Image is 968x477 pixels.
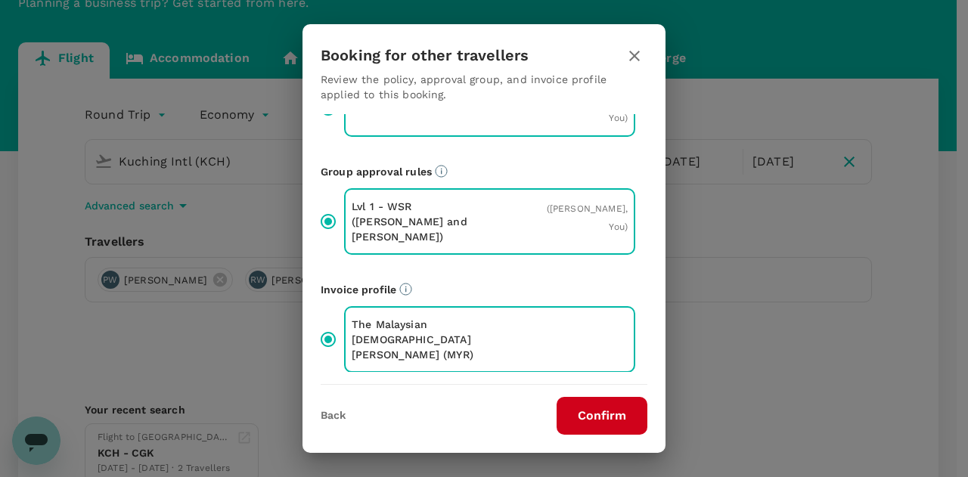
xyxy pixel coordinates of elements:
[321,72,647,102] p: Review the policy, approval group, and invoice profile applied to this booking.
[321,282,647,297] p: Invoice profile
[547,203,628,232] span: ( [PERSON_NAME], You )
[435,165,448,178] svg: Default approvers or custom approval rules (if available) are based on the user group.
[557,397,647,435] button: Confirm
[399,283,412,296] svg: The payment currency and company information are based on the selected invoice profile.
[321,47,529,64] h3: Booking for other travellers
[352,317,490,362] p: The Malaysian [DEMOGRAPHIC_DATA][PERSON_NAME] (MYR)
[321,410,346,422] button: Back
[352,199,490,244] p: Lvl 1 - WSR ([PERSON_NAME] and [PERSON_NAME])
[321,164,647,179] p: Group approval rules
